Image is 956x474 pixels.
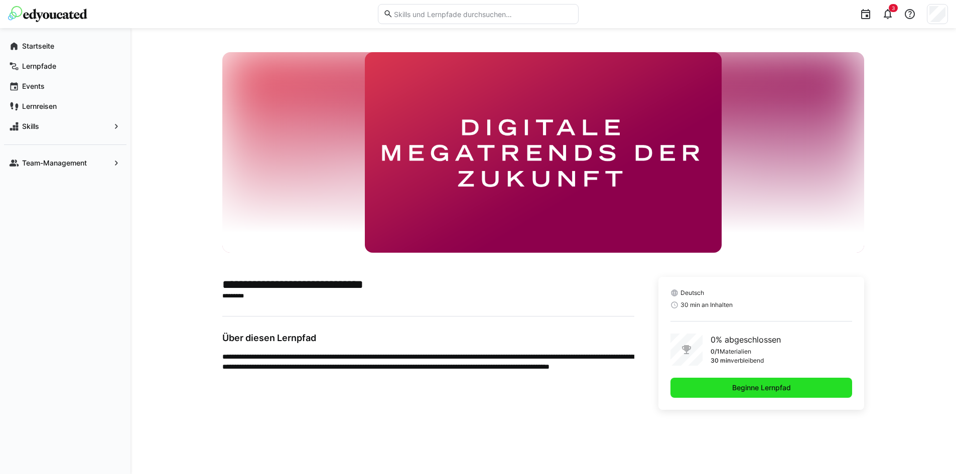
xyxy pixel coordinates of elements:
p: 0/1 [711,348,720,356]
p: Materialien [720,348,751,356]
span: 3 [892,5,895,11]
span: Beginne Lernpfad [731,383,792,393]
p: 0% abgeschlossen [711,334,781,346]
span: 30 min an Inhalten [680,301,733,309]
span: Deutsch [680,289,704,297]
p: verbleibend [731,357,764,365]
button: Beginne Lernpfad [670,378,853,398]
h3: Über diesen Lernpfad [222,333,634,344]
p: 30 min [711,357,731,365]
input: Skills und Lernpfade durchsuchen… [393,10,573,19]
